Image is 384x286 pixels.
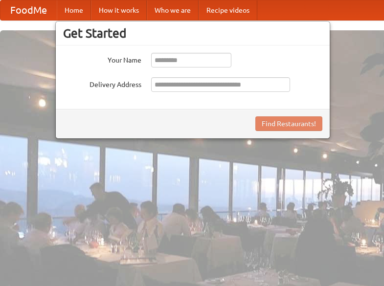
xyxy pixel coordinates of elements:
[63,77,141,89] label: Delivery Address
[91,0,147,20] a: How it works
[147,0,199,20] a: Who we are
[57,0,91,20] a: Home
[255,116,322,131] button: Find Restaurants!
[63,26,322,41] h3: Get Started
[63,53,141,65] label: Your Name
[199,0,257,20] a: Recipe videos
[0,0,57,20] a: FoodMe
